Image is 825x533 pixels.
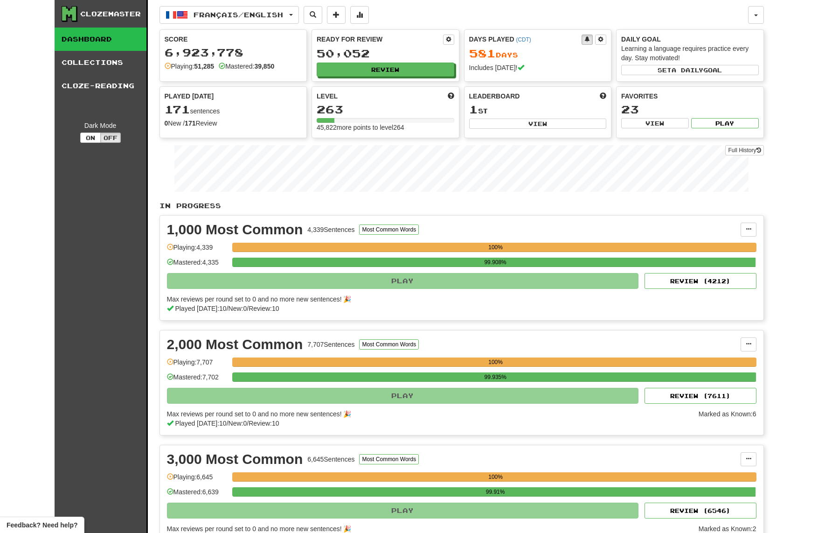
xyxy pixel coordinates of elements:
[165,119,302,128] div: New / Review
[359,339,419,350] button: Most Common Words
[691,118,759,128] button: Play
[317,91,338,101] span: Level
[469,47,496,60] span: 581
[55,51,146,74] a: Collections
[167,472,228,488] div: Playing: 6,645
[469,48,607,60] div: Day s
[249,305,279,312] span: Review: 10
[645,503,756,519] button: Review (6546)
[600,91,606,101] span: This week in points, UTC
[621,65,759,75] button: Seta dailygoal
[80,133,101,143] button: On
[699,409,756,428] div: Marked as Known: 6
[167,243,228,258] div: Playing: 4,339
[167,372,228,388] div: Mastered: 7,702
[235,487,756,497] div: 99.91%
[317,48,454,59] div: 50,052
[167,409,693,419] div: Max reviews per round set to 0 and no more new sentences! 🎉
[645,273,756,289] button: Review (4212)
[307,455,354,464] div: 6,645 Sentences
[167,258,228,273] div: Mastered: 4,335
[621,35,759,44] div: Daily Goal
[62,121,139,130] div: Dark Mode
[167,487,228,503] div: Mastered: 6,639
[167,337,303,351] div: 2,000 Most Common
[350,6,369,24] button: More stats
[317,35,443,44] div: Ready for Review
[167,503,639,519] button: Play
[621,118,689,128] button: View
[7,520,77,530] span: Open feedback widget
[219,62,274,71] div: Mastered:
[469,103,478,116] span: 1
[194,63,214,70] strong: 51,285
[469,35,582,44] div: Days Played
[621,44,759,63] div: Learning a language requires practice every day. Stay motivated!
[227,420,229,427] span: /
[55,74,146,98] a: Cloze-Reading
[194,11,283,19] span: Français / English
[247,420,249,427] span: /
[55,28,146,51] a: Dashboard
[235,358,756,367] div: 100%
[165,91,214,101] span: Played [DATE]
[165,47,302,58] div: 6,923,778
[80,9,141,19] div: Clozemaster
[175,420,226,427] span: Played [DATE]: 10
[645,388,756,404] button: Review (7611)
[317,63,454,77] button: Review
[469,63,607,72] div: Includes [DATE]!
[235,258,756,267] div: 99.908%
[469,91,520,101] span: Leaderboard
[235,243,756,252] div: 100%
[100,133,121,143] button: Off
[167,388,639,404] button: Play
[621,91,759,101] div: Favorites
[159,6,299,24] button: Français/English
[621,104,759,115] div: 23
[235,372,756,382] div: 99.935%
[448,91,454,101] span: Score more points to level up
[516,36,531,43] a: (CDT)
[167,273,639,289] button: Play
[304,6,322,24] button: Search sentences
[167,223,303,237] div: 1,000 Most Common
[469,104,607,116] div: st
[307,340,354,349] div: 7,707 Sentences
[247,305,249,312] span: /
[317,123,454,132] div: 45,822 more points to level 264
[229,305,247,312] span: New: 0
[327,6,346,24] button: Add sentence to collection
[165,103,190,116] span: 171
[175,305,226,312] span: Played [DATE]: 10
[307,225,354,234] div: 4,339 Sentences
[725,145,763,155] a: Full History
[229,420,247,427] span: New: 0
[672,67,703,73] span: a daily
[165,62,215,71] div: Playing:
[317,104,454,115] div: 263
[254,63,274,70] strong: 39,850
[167,452,303,466] div: 3,000 Most Common
[167,295,751,304] div: Max reviews per round set to 0 and no more new sentences! 🎉
[249,420,279,427] span: Review: 10
[165,35,302,44] div: Score
[159,201,764,210] p: In Progress
[185,119,195,127] strong: 171
[165,104,302,116] div: sentences
[227,305,229,312] span: /
[165,119,168,127] strong: 0
[167,358,228,373] div: Playing: 7,707
[359,224,419,235] button: Most Common Words
[235,472,756,482] div: 100%
[469,119,607,129] button: View
[359,454,419,464] button: Most Common Words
